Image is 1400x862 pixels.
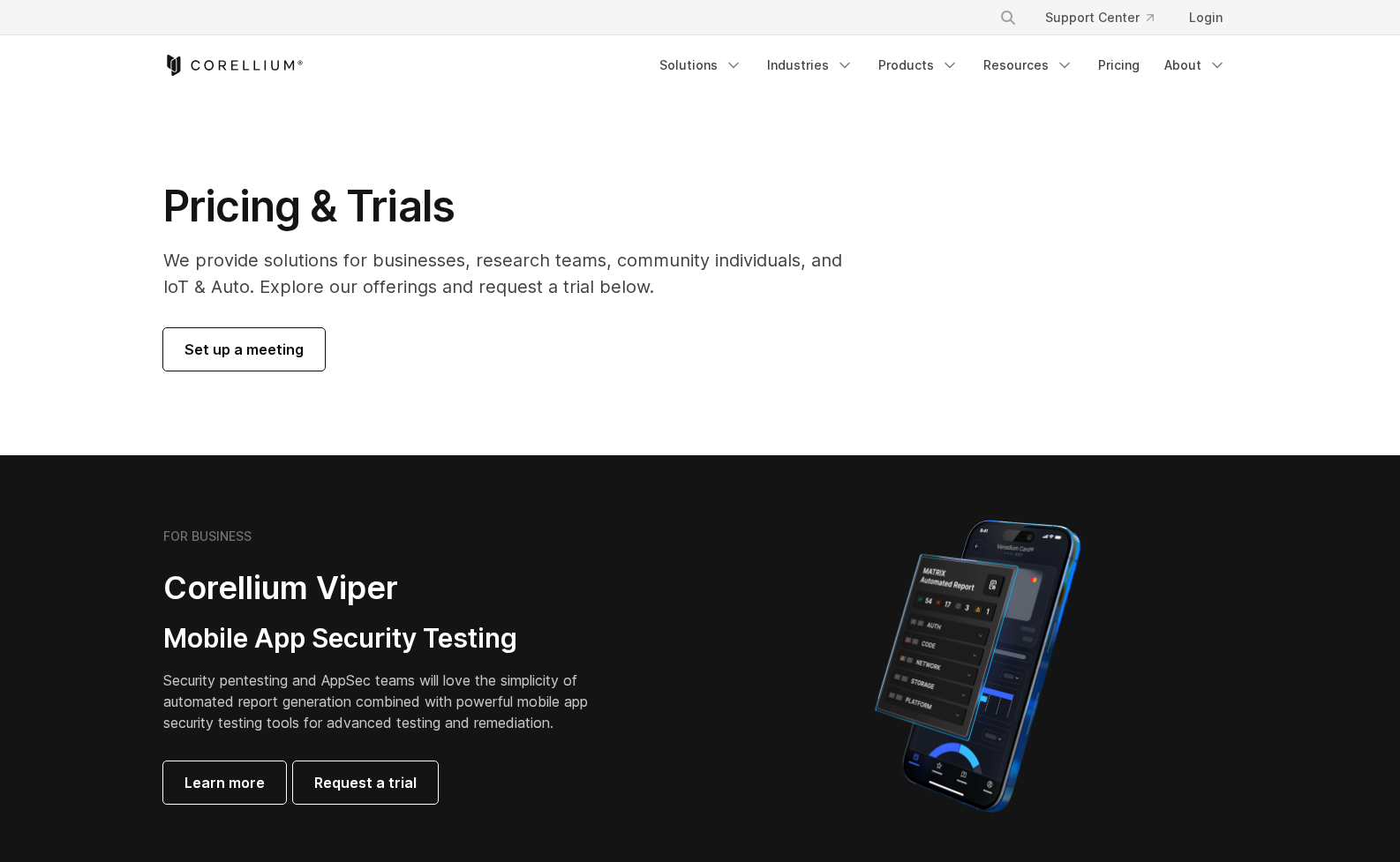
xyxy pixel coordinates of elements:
h2: Corellium Viper [163,568,615,608]
div: Navigation Menu [978,2,1237,34]
span: Request a trial [314,772,417,793]
a: Support Center [1031,2,1168,34]
button: Search [992,2,1024,34]
p: Security pentesting and AppSec teams will love the simplicity of automated report generation comb... [163,670,615,733]
div: Navigation Menu [649,49,1237,81]
p: We provide solutions for businesses, research teams, community individuals, and IoT & Auto. Explo... [163,247,867,300]
a: Products [868,49,969,81]
a: Set up a meeting [163,328,325,371]
a: About [1154,49,1237,81]
a: Request a trial [293,761,438,804]
a: Pricing [1088,49,1150,81]
a: Learn more [163,761,286,804]
span: Learn more [184,772,265,793]
a: Solutions [649,49,753,81]
h1: Pricing & Trials [163,180,867,233]
a: Login [1175,2,1237,34]
a: Corellium Home [163,55,304,76]
a: Resources [973,49,1084,81]
span: Set up a meeting [184,339,304,360]
h6: FOR BUSINESS [163,528,252,544]
img: Corellium MATRIX automated report on iPhone showing app vulnerability test results across securit... [845,512,1110,821]
a: Industries [756,49,864,81]
h3: Mobile App Security Testing [163,622,615,656]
